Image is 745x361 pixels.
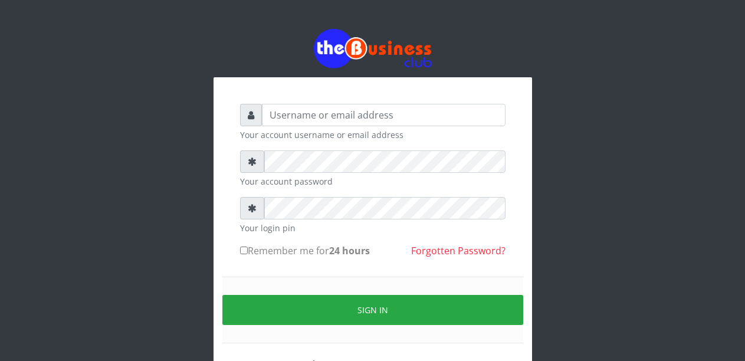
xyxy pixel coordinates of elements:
[262,104,506,126] input: Username or email address
[222,295,523,325] button: Sign in
[329,244,370,257] b: 24 hours
[240,247,248,254] input: Remember me for24 hours
[240,244,370,258] label: Remember me for
[411,244,506,257] a: Forgotten Password?
[240,129,506,141] small: Your account username or email address
[240,222,506,234] small: Your login pin
[240,175,506,188] small: Your account password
